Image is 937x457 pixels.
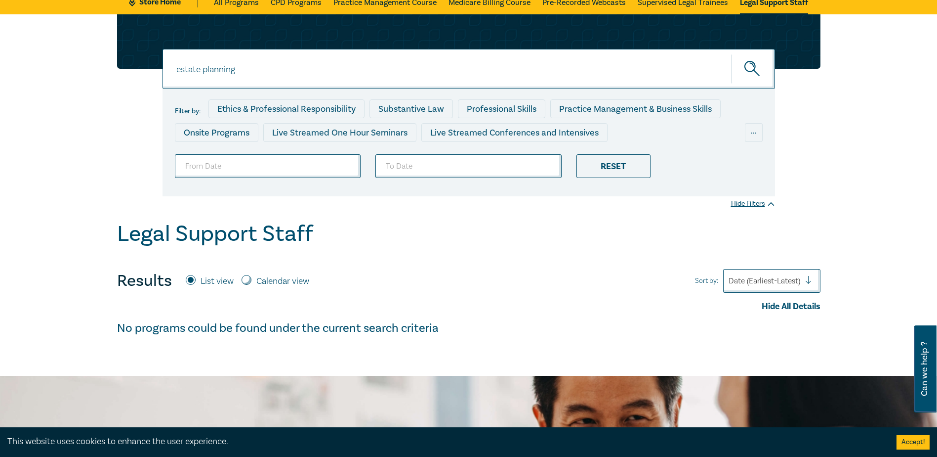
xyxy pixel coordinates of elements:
div: Hide All Details [117,300,820,313]
h1: Legal Support Staff [117,221,313,247]
div: Live Streamed Practical Workshops [175,147,331,166]
label: List view [201,275,234,288]
span: Can we help ? [920,331,929,407]
div: Onsite Programs [175,123,258,142]
div: Live Streamed One Hour Seminars [263,123,416,142]
div: Substantive Law [369,99,453,118]
input: From Date [175,154,361,178]
div: Reset [576,154,651,178]
label: Calendar view [256,275,309,288]
div: Live Streamed Conferences and Intensives [421,123,608,142]
div: Professional Skills [458,99,545,118]
div: ... [745,123,763,142]
div: Ethics & Professional Responsibility [208,99,365,118]
input: Sort by [729,275,731,286]
input: Search for a program title, program description or presenter name [163,49,775,89]
div: National Programs [568,147,659,166]
h4: No programs could be found under the current search criteria [117,320,820,336]
span: Sort by: [695,275,718,286]
div: This website uses cookies to enhance the user experience. [7,435,882,448]
div: Pre-Recorded Webcasts [336,147,450,166]
label: Filter by: [175,107,201,115]
div: Hide Filters [731,199,775,209]
div: Practice Management & Business Skills [550,99,721,118]
div: 10 CPD Point Packages [455,147,563,166]
button: Accept cookies [896,435,930,450]
input: To Date [375,154,562,178]
h4: Results [117,271,172,291]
